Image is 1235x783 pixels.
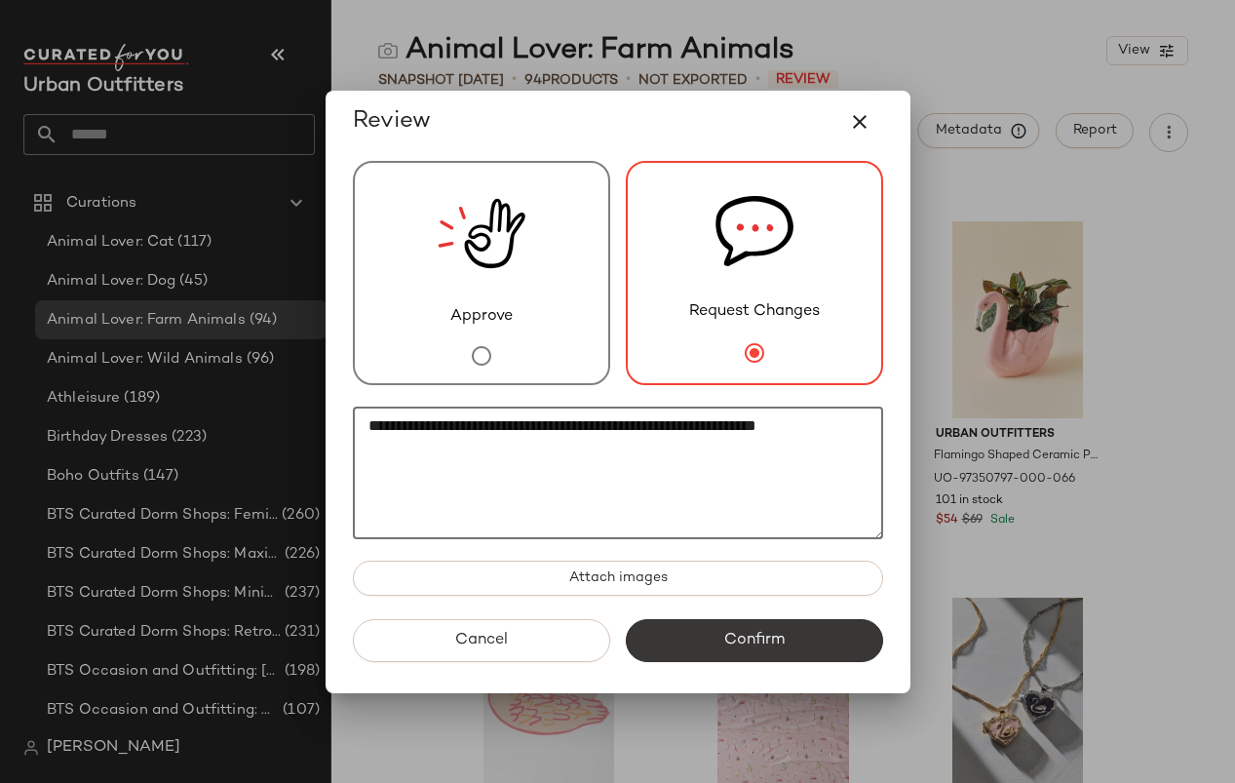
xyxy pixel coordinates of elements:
span: Approve [450,305,513,329]
span: Attach images [567,570,667,586]
img: review_new_snapshot.RGmwQ69l.svg [438,163,525,305]
button: Confirm [626,619,883,662]
img: svg%3e [715,163,793,300]
button: Attach images [353,561,883,596]
button: Cancel [353,619,610,662]
span: Review [353,106,431,137]
span: Confirm [723,631,785,649]
span: Cancel [454,631,508,649]
span: Request Changes [689,300,820,324]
